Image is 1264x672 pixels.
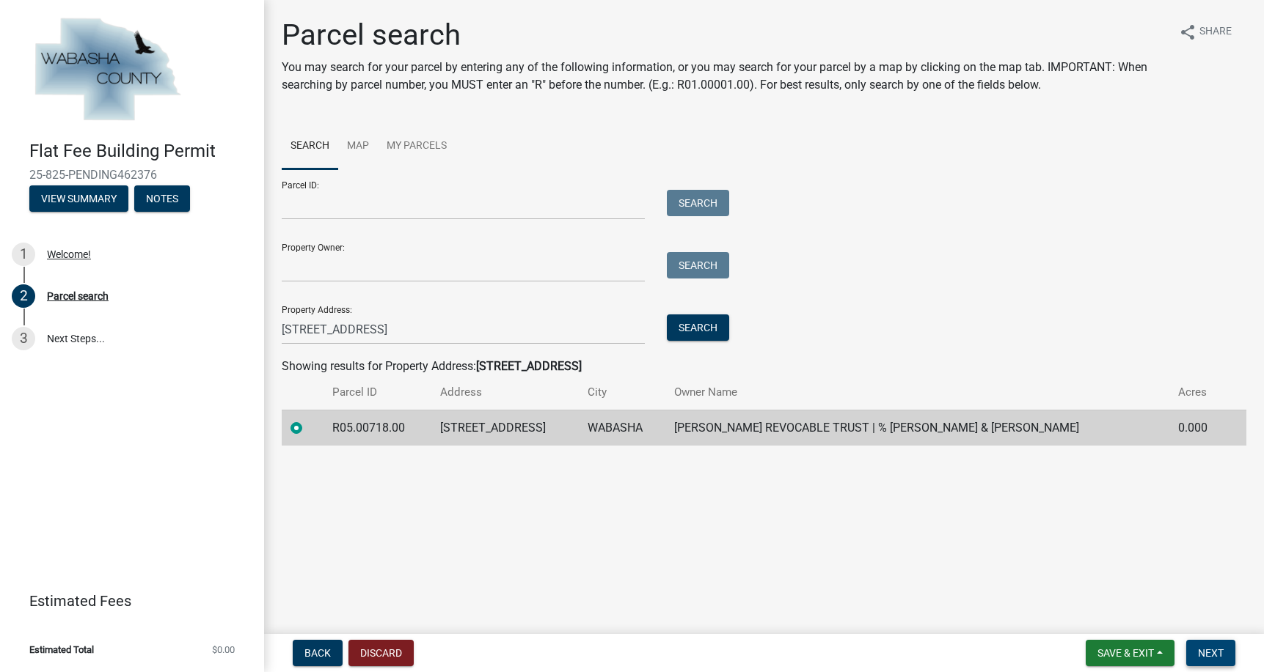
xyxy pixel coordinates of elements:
button: Discard [348,640,414,666]
span: $0.00 [212,645,235,654]
h4: Flat Fee Building Permit [29,141,252,162]
div: Welcome! [47,249,91,259]
i: share [1179,23,1197,41]
button: Search [667,314,729,341]
th: Acres [1169,375,1225,410]
span: Back [304,647,331,659]
div: Showing results for Property Address: [282,358,1246,375]
button: Next [1186,640,1235,666]
span: Next [1198,647,1224,659]
td: R05.00718.00 [324,410,431,446]
div: 2 [12,284,35,308]
span: Share [1199,23,1232,41]
strong: [STREET_ADDRESS] [476,359,582,373]
a: Map [338,123,378,170]
div: 3 [12,327,35,350]
p: You may search for your parcel by entering any of the following information, or you may search fo... [282,59,1167,94]
wm-modal-confirm: Notes [134,193,190,205]
span: Save & Exit [1097,647,1154,659]
button: Search [667,190,729,216]
button: shareShare [1167,18,1243,46]
th: Parcel ID [324,375,431,410]
button: View Summary [29,185,128,212]
th: City [579,375,665,410]
div: Parcel search [47,291,109,301]
a: Estimated Fees [12,586,241,616]
h1: Parcel search [282,18,1167,53]
img: Wabasha County, Minnesota [29,15,185,125]
td: [PERSON_NAME] REVOCABLE TRUST | % [PERSON_NAME] & [PERSON_NAME] [665,410,1169,446]
th: Owner Name [665,375,1169,410]
button: Search [667,252,729,278]
td: WABASHA [579,410,665,446]
a: Search [282,123,338,170]
button: Notes [134,185,190,212]
a: My Parcels [378,123,456,170]
span: 25-825-PENDING462376 [29,168,235,182]
button: Save & Exit [1086,640,1175,666]
wm-modal-confirm: Summary [29,193,128,205]
td: 0.000 [1169,410,1225,446]
span: Estimated Total [29,645,94,654]
button: Back [293,640,343,666]
div: 1 [12,243,35,266]
th: Address [431,375,578,410]
td: [STREET_ADDRESS] [431,410,578,446]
